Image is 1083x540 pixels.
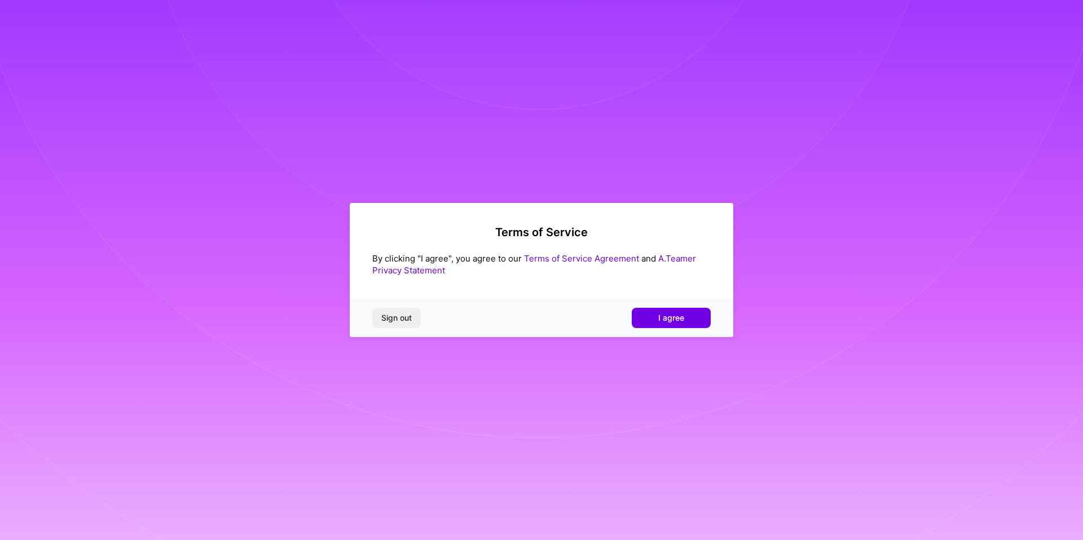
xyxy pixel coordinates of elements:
[372,308,421,328] button: Sign out
[381,312,412,324] span: Sign out
[524,253,639,264] a: Terms of Service Agreement
[658,312,684,324] span: I agree
[372,225,711,239] h2: Terms of Service
[632,308,711,328] button: I agree
[372,253,711,276] div: By clicking "I agree", you agree to our and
